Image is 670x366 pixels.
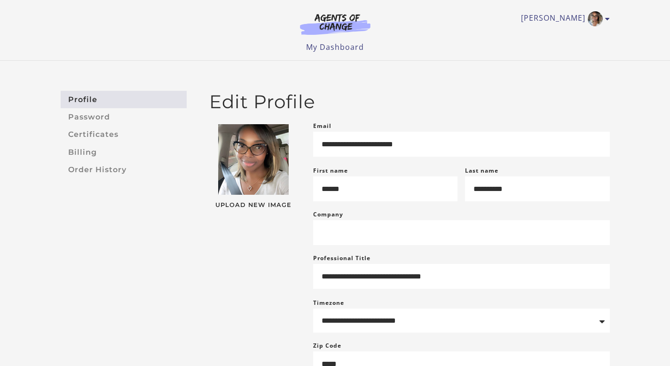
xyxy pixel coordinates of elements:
a: Password [61,108,187,126]
label: Company [313,209,343,220]
span: Upload New Image [209,202,298,208]
a: Certificates [61,126,187,143]
h2: Edit Profile [209,91,610,113]
a: Billing [61,143,187,161]
label: Zip Code [313,340,341,351]
a: Order History [61,161,187,178]
a: My Dashboard [306,42,364,52]
label: Email [313,120,331,132]
label: Professional Title [313,253,370,264]
label: Last name [465,167,498,175]
label: Timezone [313,299,344,307]
img: Agents of Change Logo [290,13,380,35]
a: Toggle menu [521,11,605,26]
a: Profile [61,91,187,108]
label: First name [313,167,348,175]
